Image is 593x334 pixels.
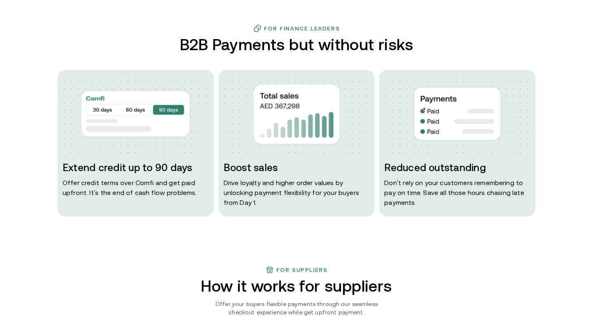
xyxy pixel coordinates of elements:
h3: For Finance Leaders [264,25,340,32]
h2: How it works for suppliers [177,277,417,295]
img: dots [384,75,530,153]
h3: Extend credit up to 90 days [63,161,209,174]
h3: Boost sales [224,161,370,174]
h3: For suppliers [276,267,328,273]
img: dots [63,75,209,153]
img: dots [224,75,370,153]
h3: Reduced outstanding [384,161,530,174]
p: Drive loyalty and higher order values by unlocking payment flexibility for your buyers from Day 1. [224,178,370,207]
p: Don ' t rely on your customers remembering to pay on time. Save all those hours chasing late paym... [384,178,530,207]
p: Offer credit terms over Comfi and get paid upfront. It’s the end of cash flow problems. [63,178,209,197]
p: Offer your buyers flexible payments through our seamless checkout experience while get upfront pa... [203,300,390,316]
h2: B2B Payments but without risks [177,36,417,53]
img: finance [253,24,261,32]
img: img [81,84,190,143]
img: img [413,87,501,141]
img: img [253,83,341,144]
img: finance [266,266,274,274]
